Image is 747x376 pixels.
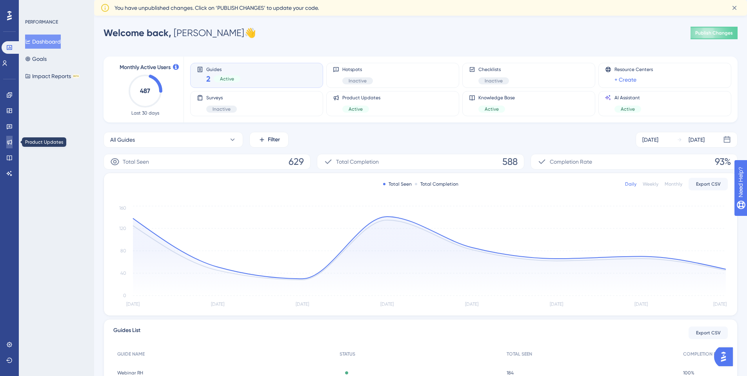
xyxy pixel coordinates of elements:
[642,135,658,144] div: [DATE]
[25,52,47,66] button: Goals
[131,110,159,116] span: Last 30 days
[621,106,635,112] span: Active
[696,181,721,187] span: Export CSV
[110,135,135,144] span: All Guides
[117,370,143,376] span: Webinar RH
[18,2,49,11] span: Need Help?
[689,135,705,144] div: [DATE]
[643,181,658,187] div: Weekly
[206,66,240,72] span: Guides
[415,181,458,187] div: Total Completion
[104,132,243,148] button: All Guides
[123,157,149,166] span: Total Seen
[340,351,355,357] span: STATUS
[211,301,224,307] tspan: [DATE]
[696,330,721,336] span: Export CSV
[25,35,61,49] button: Dashboard
[289,155,304,168] span: 629
[689,327,728,339] button: Export CSV
[634,301,648,307] tspan: [DATE]
[478,95,515,101] span: Knowledge Base
[220,76,234,82] span: Active
[550,157,592,166] span: Completion Rate
[502,155,518,168] span: 588
[73,74,80,78] div: BETA
[336,157,379,166] span: Total Completion
[268,135,280,144] span: Filter
[665,181,682,187] div: Monthly
[120,270,126,276] tspan: 40
[117,351,145,357] span: GUIDE NAME
[342,66,373,73] span: Hotspots
[614,66,653,73] span: Resource Centers
[342,95,380,101] span: Product Updates
[296,301,309,307] tspan: [DATE]
[349,106,363,112] span: Active
[213,106,231,112] span: Inactive
[485,106,499,112] span: Active
[691,27,738,39] button: Publish Changes
[113,326,140,340] span: Guides List
[625,181,636,187] div: Daily
[119,205,126,211] tspan: 160
[349,78,367,84] span: Inactive
[614,95,641,101] span: AI Assistant
[120,63,171,72] span: Monthly Active Users
[25,69,80,83] button: Impact ReportsBETA
[119,226,126,231] tspan: 120
[465,301,478,307] tspan: [DATE]
[206,95,237,101] span: Surveys
[120,248,126,254] tspan: 80
[485,78,503,84] span: Inactive
[507,370,514,376] span: 184
[478,66,509,73] span: Checklists
[104,27,256,39] div: [PERSON_NAME] 👋
[249,132,289,148] button: Filter
[507,351,532,357] span: TOTAL SEEN
[383,181,412,187] div: Total Seen
[689,178,728,190] button: Export CSV
[683,351,724,357] span: COMPLETION RATE
[714,345,738,369] iframe: UserGuiding AI Assistant Launcher
[104,27,171,38] span: Welcome back,
[715,155,731,168] span: 93%
[25,19,58,25] div: PERFORMANCE
[123,293,126,298] tspan: 0
[713,301,727,307] tspan: [DATE]
[683,370,694,376] span: 100%
[550,301,563,307] tspan: [DATE]
[126,301,140,307] tspan: [DATE]
[614,75,636,84] a: + Create
[140,87,150,95] text: 487
[206,73,211,84] span: 2
[380,301,394,307] tspan: [DATE]
[115,3,319,13] span: You have unpublished changes. Click on ‘PUBLISH CHANGES’ to update your code.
